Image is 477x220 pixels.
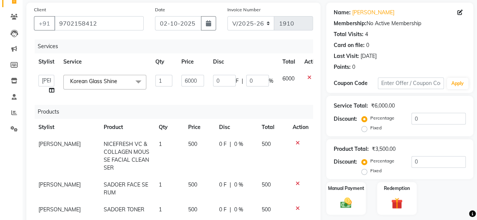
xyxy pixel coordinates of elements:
[334,63,351,71] div: Points:
[257,119,288,136] th: Total
[188,181,197,188] span: 500
[234,140,243,148] span: 0 %
[278,53,300,70] th: Total
[334,79,378,87] div: Coupon Code
[184,119,215,136] th: Price
[35,39,319,53] div: Services
[334,20,466,27] div: No Active Membership
[151,53,177,70] th: Qty
[371,102,395,110] div: ₹6,000.00
[234,206,243,214] span: 0 %
[219,140,227,148] span: 0 F
[38,141,81,147] span: [PERSON_NAME]
[334,41,365,49] div: Card on file:
[188,141,197,147] span: 500
[104,181,148,196] span: SADOER FACE SERUM
[230,181,231,189] span: |
[334,158,357,166] div: Discount:
[378,77,444,89] input: Enter Offer / Coupon Code
[219,206,227,214] span: 0 F
[35,105,319,119] div: Products
[447,78,468,89] button: Apply
[188,206,197,213] span: 500
[234,181,243,189] span: 0 %
[236,77,239,85] span: F
[365,30,368,38] div: 4
[104,206,144,213] span: SADOER TONER
[388,196,406,210] img: _gift.svg
[334,115,357,123] div: Discount:
[282,75,294,82] span: 6000
[334,9,351,17] div: Name:
[300,53,325,70] th: Action
[370,158,394,164] label: Percentage
[59,53,151,70] th: Service
[372,145,396,153] div: ₹3,500.00
[38,181,81,188] span: [PERSON_NAME]
[38,206,81,213] span: [PERSON_NAME]
[334,145,369,153] div: Product Total:
[159,181,162,188] span: 1
[155,6,165,13] label: Date
[337,196,355,209] img: _cash.svg
[227,6,260,13] label: Invoice Number
[34,16,55,30] button: +91
[334,20,367,27] div: Membership:
[370,124,382,131] label: Fixed
[360,52,377,60] div: [DATE]
[117,78,121,85] a: x
[70,78,117,85] span: Korean Glass Shine
[177,53,209,70] th: Price
[219,181,227,189] span: 0 F
[230,206,231,214] span: |
[159,206,162,213] span: 1
[370,115,394,121] label: Percentage
[334,30,364,38] div: Total Visits:
[242,77,243,85] span: |
[215,119,257,136] th: Disc
[262,141,271,147] span: 500
[334,102,368,110] div: Service Total:
[54,16,144,30] input: Search by Name/Mobile/Email/Code
[154,119,184,136] th: Qty
[34,53,59,70] th: Stylist
[352,9,394,17] a: [PERSON_NAME]
[370,167,382,174] label: Fixed
[262,181,271,188] span: 500
[288,119,313,136] th: Action
[34,119,99,136] th: Stylist
[352,63,355,71] div: 0
[104,141,149,171] span: NICEFRESH VC & COLLAGEN MOUSSE FACIAL CLEANSER
[209,53,278,70] th: Disc
[269,77,273,85] span: %
[334,52,359,60] div: Last Visit:
[99,119,155,136] th: Product
[384,185,410,192] label: Redemption
[366,41,369,49] div: 0
[34,6,46,13] label: Client
[262,206,271,213] span: 500
[328,185,364,192] label: Manual Payment
[159,141,162,147] span: 1
[230,140,231,148] span: |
